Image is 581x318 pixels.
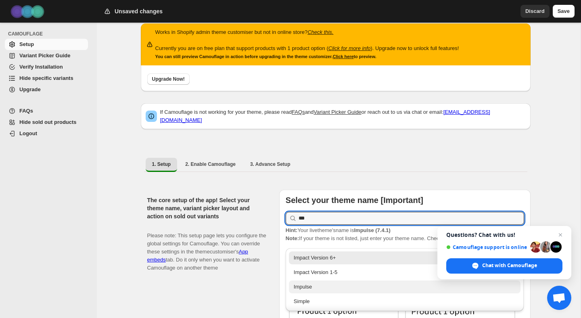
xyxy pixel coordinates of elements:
[160,108,526,124] p: If Camouflage is not working for your theme, please read and or reach out to us via chat or email:
[292,109,305,115] a: FAQs
[286,293,524,308] li: Simple
[547,286,571,310] a: Open chat
[147,73,190,85] button: Upgrade Now!
[354,227,390,233] strong: Impulse (7.4.1)
[286,227,391,233] span: Your live theme's name is
[553,5,575,18] button: Save
[19,108,33,114] span: FAQs
[286,227,298,233] strong: Hint:
[8,31,91,37] span: CAMOUFLAGE
[446,232,562,238] span: Questions? Chat with us!
[5,61,88,73] a: Verify Installation
[558,7,570,15] span: Save
[19,52,70,59] span: Variant Picker Guide
[286,279,524,293] li: Impulse
[446,258,562,274] span: Chat with Camouflage
[5,73,88,84] a: Hide specific variants
[313,109,361,115] a: Variant Picker Guide
[482,262,537,269] span: Chat with Camouflage
[286,196,423,205] b: Select your theme name [Important]
[152,76,185,82] span: Upgrade Now!
[333,54,354,59] a: Click here
[307,29,333,35] a: Check this.
[294,268,516,276] div: Impact Version 1-5
[19,130,37,136] span: Logout
[5,128,88,139] a: Logout
[19,86,41,92] span: Upgrade
[147,196,266,220] h2: The core setup of the app! Select your theme name, variant picker layout and action on sold out v...
[250,161,290,167] span: 3. Advance Setup
[19,119,77,125] span: Hide sold out products
[286,264,524,279] li: Impact Version 1-5
[328,45,371,51] a: Click for more info
[5,117,88,128] a: Hide sold out products
[286,235,299,241] strong: Note:
[294,254,516,262] div: Impact Version 6+
[286,226,524,243] p: If your theme is not listed, just enter your theme name. Check to find your theme name.
[286,251,524,264] li: Impact Version 6+
[19,64,63,70] span: Verify Installation
[115,7,163,15] h2: Unsaved changes
[19,75,73,81] span: Hide specific variants
[520,5,550,18] button: Discard
[5,105,88,117] a: FAQs
[5,84,88,95] a: Upgrade
[525,7,545,15] span: Discard
[294,283,516,291] div: Impulse
[5,39,88,50] a: Setup
[155,28,459,36] p: Works in Shopify admin theme customiser but not in online store?
[185,161,236,167] span: 2. Enable Camouflage
[5,50,88,61] a: Variant Picker Guide
[152,161,171,167] span: 1. Setup
[155,44,459,52] p: Currently you are on free plan that support products with 1 product option ( ). Upgrade now to un...
[155,54,376,59] small: You can still preview Camouflage in action before upgrading in the theme customizer. to preview.
[147,224,266,272] p: Please note: This setup page lets you configure the global settings for Camouflage. You can overr...
[294,297,516,305] div: Simple
[19,41,34,47] span: Setup
[446,244,527,250] span: Camouflage support is online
